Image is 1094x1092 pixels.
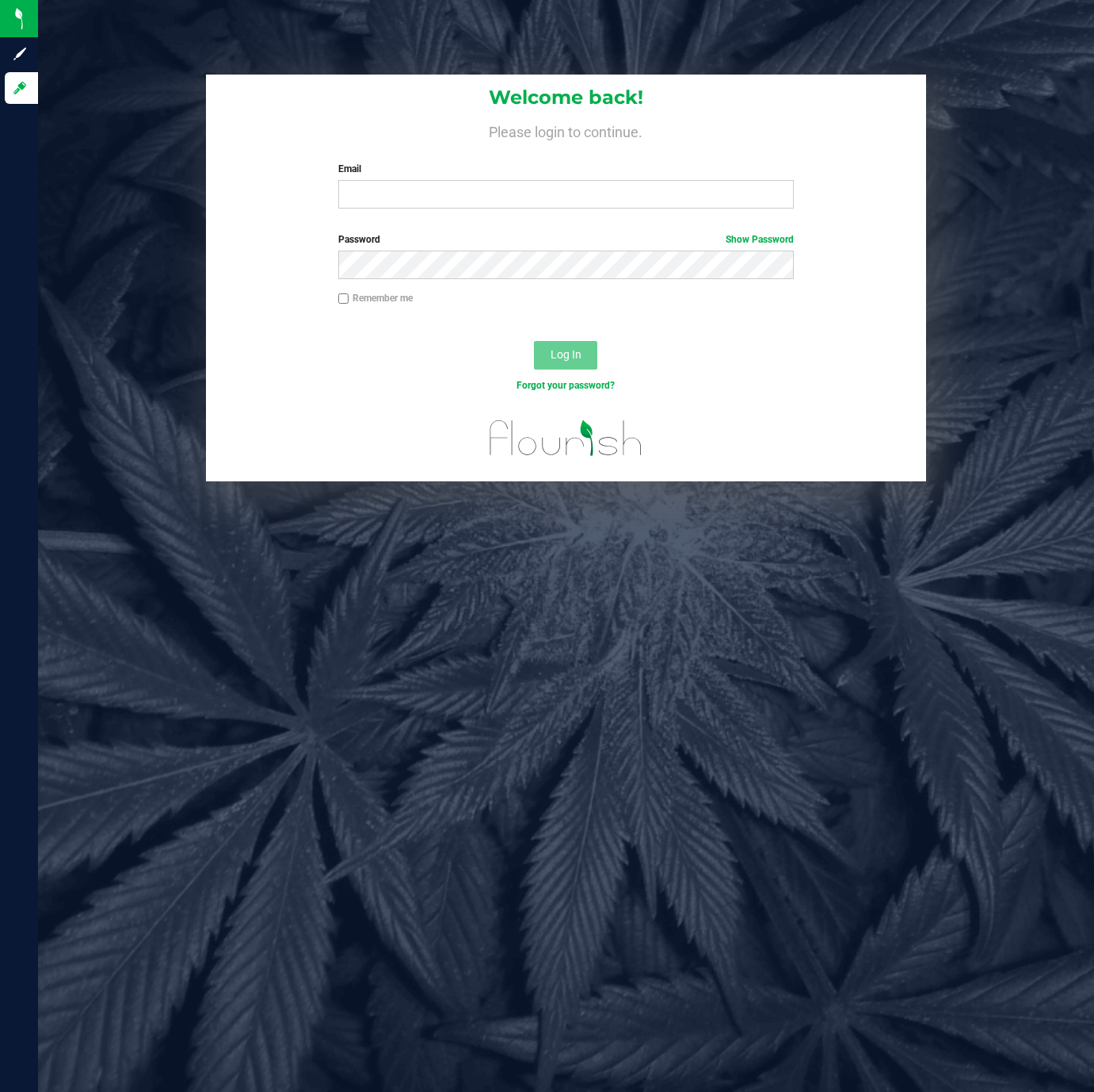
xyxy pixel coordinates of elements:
inline-svg: Sign up [12,46,28,62]
label: Remember me [338,291,413,305]
label: Email [338,162,795,176]
h1: Welcome back! [206,87,926,108]
span: Password [338,234,380,245]
a: Forgot your password? [517,380,615,391]
input: Remember me [338,293,349,305]
h4: Please login to continue. [206,121,926,140]
a: Show Password [726,234,794,245]
inline-svg: Log in [12,80,28,96]
button: Log In [534,341,597,370]
span: Log In [551,348,581,361]
img: flourish_logo.svg [476,409,656,467]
